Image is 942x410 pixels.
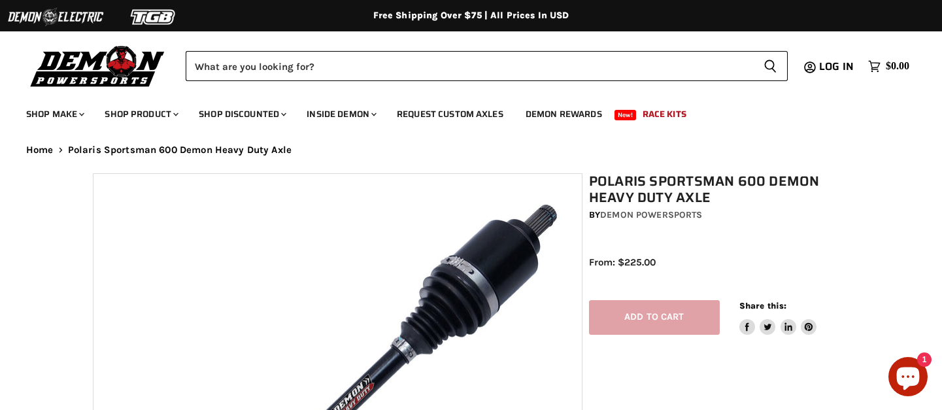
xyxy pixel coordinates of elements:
aside: Share this: [739,300,817,335]
a: Home [26,145,54,156]
img: Demon Powersports [26,43,169,89]
a: Shop Discounted [189,101,294,128]
ul: Main menu [16,95,906,128]
span: Share this: [739,301,786,311]
a: Shop Make [16,101,92,128]
a: $0.00 [862,57,916,76]
h1: Polaris Sportsman 600 Demon Heavy Duty Axle [589,173,856,206]
span: New! [614,110,637,120]
input: Search [186,51,753,81]
span: From: $225.00 [589,256,656,268]
button: Search [753,51,788,81]
span: Log in [819,58,854,75]
a: Race Kits [633,101,696,128]
img: Demon Electric Logo 2 [7,5,105,29]
form: Product [186,51,788,81]
a: Demon Powersports [600,209,702,220]
span: $0.00 [886,60,909,73]
inbox-online-store-chat: Shopify online store chat [884,357,932,400]
a: Inside Demon [297,101,384,128]
span: Polaris Sportsman 600 Demon Heavy Duty Axle [68,145,292,156]
div: by [589,208,856,222]
a: Request Custom Axles [387,101,513,128]
a: Log in [813,61,862,73]
img: TGB Logo 2 [105,5,203,29]
a: Demon Rewards [516,101,612,128]
a: Shop Product [95,101,186,128]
